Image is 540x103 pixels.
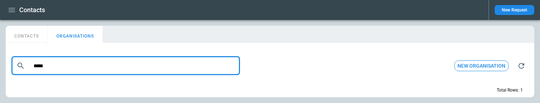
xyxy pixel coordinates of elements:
[19,6,45,14] h1: Contacts
[454,60,509,72] button: New organisation
[520,87,523,93] p: 1
[48,26,102,43] button: ORGANISATIONS
[495,5,534,15] button: New Request
[497,87,519,93] p: Total Rows:
[6,26,48,43] button: CONTACTS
